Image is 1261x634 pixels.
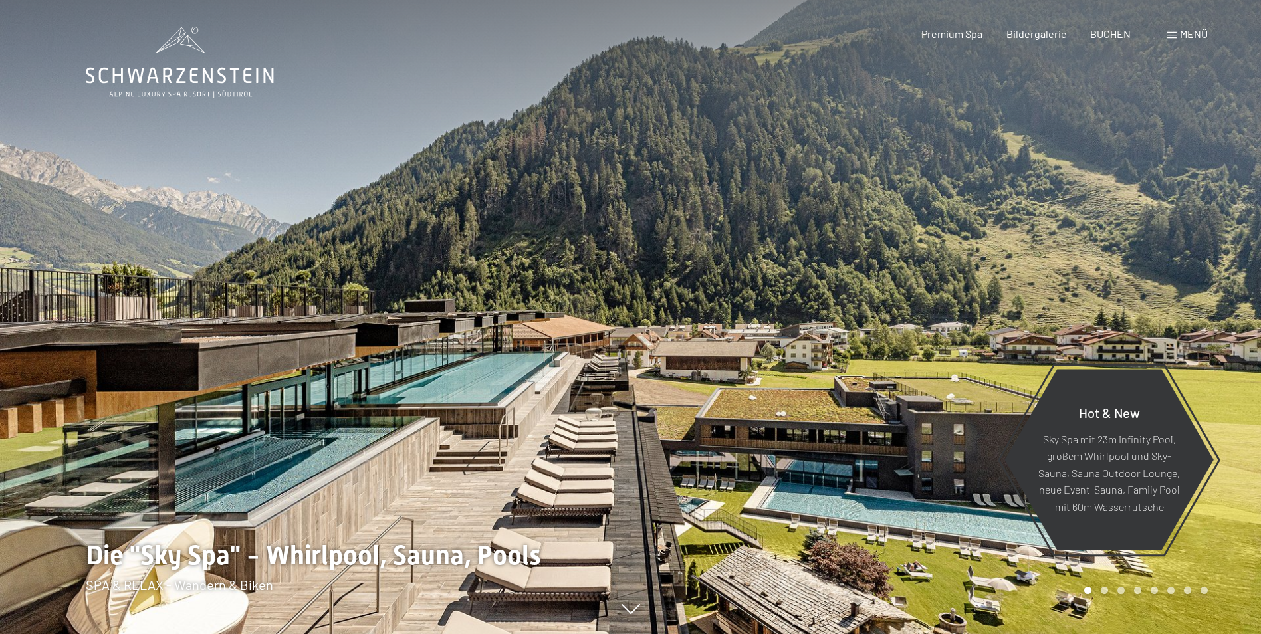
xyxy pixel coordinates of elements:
div: Carousel Page 7 [1184,587,1191,594]
div: Carousel Pagination [1080,587,1208,594]
a: Bildergalerie [1006,27,1067,40]
div: Carousel Page 3 [1117,587,1125,594]
div: Carousel Page 4 [1134,587,1141,594]
div: Carousel Page 2 [1101,587,1108,594]
div: Carousel Page 6 [1167,587,1175,594]
a: BUCHEN [1090,27,1131,40]
span: Hot & New [1079,404,1140,420]
span: Menü [1180,27,1208,40]
a: Premium Spa [921,27,982,40]
p: Sky Spa mit 23m Infinity Pool, großem Whirlpool und Sky-Sauna, Sauna Outdoor Lounge, neue Event-S... [1037,430,1181,515]
div: Carousel Page 5 [1151,587,1158,594]
div: Carousel Page 8 [1201,587,1208,594]
div: Carousel Page 1 (Current Slide) [1084,587,1091,594]
a: Hot & New Sky Spa mit 23m Infinity Pool, großem Whirlpool und Sky-Sauna, Sauna Outdoor Lounge, ne... [1004,368,1214,551]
